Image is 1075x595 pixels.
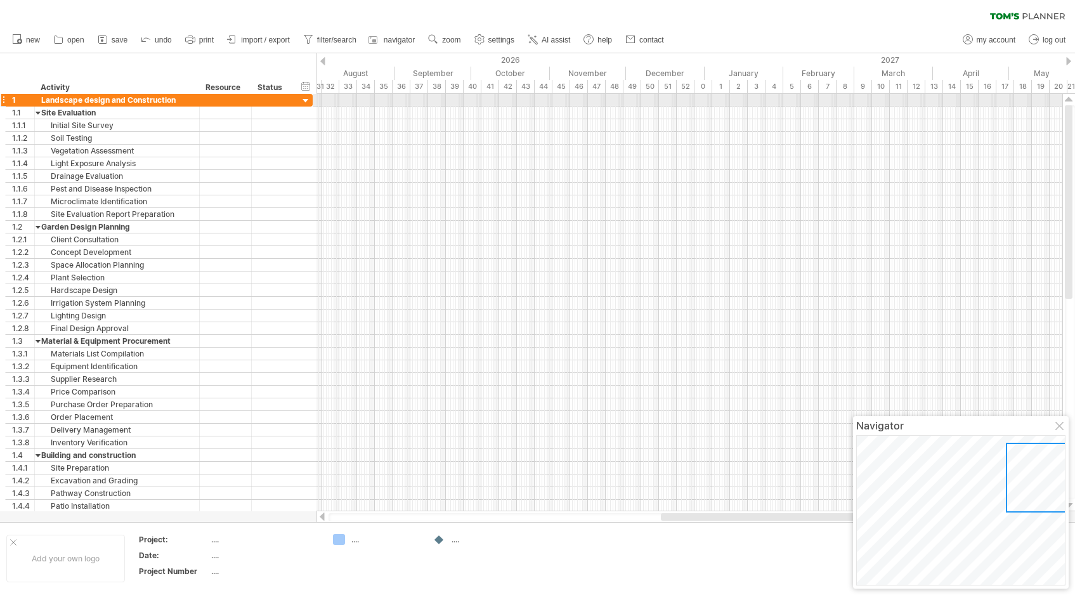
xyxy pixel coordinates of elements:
[12,195,34,207] div: 1.1.7
[1014,80,1032,93] div: 18
[41,221,193,233] div: Garden Design Planning
[960,32,1019,48] a: my account
[1032,80,1050,93] div: 19
[996,80,1014,93] div: 17
[12,271,34,284] div: 1.2.4
[12,221,34,233] div: 1.2
[623,80,641,93] div: 49
[41,462,193,474] div: Site Preparation
[41,500,193,512] div: Patio Installation
[322,80,339,93] div: 32
[464,80,481,93] div: 40
[112,36,127,44] span: save
[925,80,943,93] div: 13
[819,80,837,93] div: 7
[12,284,34,296] div: 1.2.5
[94,32,131,48] a: save
[41,322,193,334] div: Final Design Approval
[977,36,1015,44] span: my account
[471,67,550,80] div: October 2026
[41,208,193,220] div: Site Evaluation Report Preparation
[211,566,318,577] div: ....
[872,80,890,93] div: 10
[12,500,34,512] div: 1.4.4
[12,322,34,334] div: 1.2.8
[712,80,730,93] div: 1
[12,233,34,245] div: 1.2.1
[499,80,517,93] div: 42
[41,398,193,410] div: Purchase Order Preparation
[41,170,193,182] div: Drainage Evaluation
[41,436,193,448] div: Inventory Verification
[626,67,705,80] div: December 2026
[211,534,318,545] div: ....
[12,360,34,372] div: 1.3.2
[41,259,193,271] div: Space Allocation Planning
[12,424,34,436] div: 1.3.7
[12,157,34,169] div: 1.1.4
[139,534,209,545] div: Project:
[12,474,34,487] div: 1.4.2
[41,335,193,347] div: Material & Equipment Procurement
[535,80,552,93] div: 44
[241,36,290,44] span: import / export
[442,36,460,44] span: zoom
[139,550,209,561] div: Date:
[26,36,40,44] span: new
[659,80,677,93] div: 51
[856,419,1065,432] div: Navigator
[677,80,694,93] div: 52
[300,32,360,48] a: filter/search
[351,534,420,545] div: ....
[908,80,925,93] div: 12
[428,80,446,93] div: 38
[1043,36,1065,44] span: log out
[854,80,872,93] div: 9
[12,183,34,195] div: 1.1.6
[12,373,34,385] div: 1.3.3
[316,67,395,80] div: August 2026
[395,67,471,80] div: September 2026
[837,80,854,93] div: 8
[446,80,464,93] div: 39
[12,259,34,271] div: 1.2.3
[1026,32,1069,48] a: log out
[580,32,616,48] a: help
[488,36,514,44] span: settings
[481,80,499,93] div: 41
[12,398,34,410] div: 1.3.5
[67,36,84,44] span: open
[705,67,783,80] div: January 2027
[317,36,356,44] span: filter/search
[933,67,1009,80] div: April 2027
[257,81,285,94] div: Status
[12,107,34,119] div: 1.1
[524,32,574,48] a: AI assist
[41,132,193,144] div: Soil Testing
[155,36,172,44] span: undo
[552,80,570,93] div: 45
[748,80,766,93] div: 3
[41,94,193,106] div: Landscape design and Construction
[425,32,464,48] a: zoom
[961,80,979,93] div: 15
[471,32,518,48] a: settings
[890,80,908,93] div: 11
[41,487,193,499] div: Pathway Construction
[384,36,415,44] span: navigator
[205,81,244,94] div: Resource
[41,119,193,131] div: Initial Site Survey
[41,424,193,436] div: Delivery Management
[410,80,428,93] div: 37
[375,80,393,93] div: 35
[783,80,801,93] div: 5
[182,32,218,48] a: print
[12,335,34,347] div: 1.3
[199,36,214,44] span: print
[12,119,34,131] div: 1.1.1
[211,550,318,561] div: ....
[517,80,535,93] div: 43
[550,67,626,80] div: November 2026
[979,80,996,93] div: 16
[641,80,659,93] div: 50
